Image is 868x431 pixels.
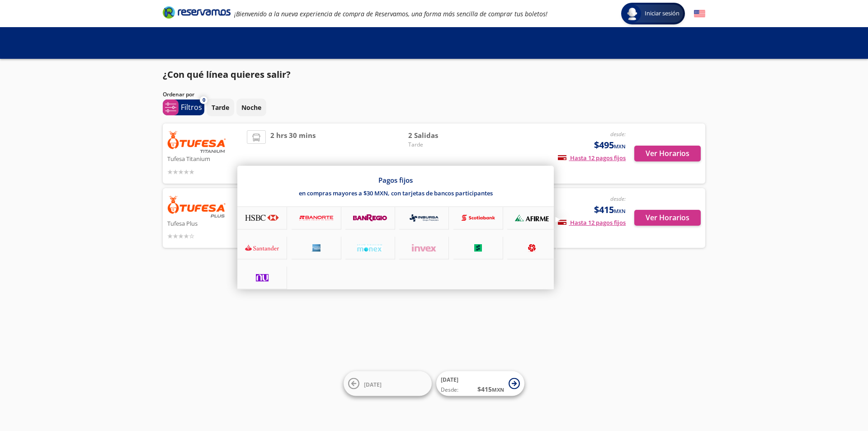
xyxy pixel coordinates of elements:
span: Iniciar sesión [641,9,683,18]
small: MXN [492,386,504,393]
span: Hasta 12 pagos fijos [558,218,626,227]
button: Tarde [207,99,234,116]
p: Ordenar por [163,90,194,99]
a: Brand Logo [163,5,231,22]
p: en compras mayores a $30 MXN, con tarjetas de bancos participantes [299,189,493,197]
button: [DATE] [344,371,432,396]
span: 2 Salidas [408,130,472,141]
span: $495 [594,138,626,152]
p: Tarde [212,103,229,112]
button: English [694,8,705,19]
span: Tarde [408,141,472,149]
button: [DATE]Desde:$415MXN [436,371,524,396]
span: [DATE] [441,376,458,384]
button: Ver Horarios [634,146,701,161]
p: Tufesa Plus [167,218,242,228]
img: Tufesa Titanium [167,130,226,153]
span: Desde: [441,386,458,394]
span: $415 [594,203,626,217]
button: Ver Horarios [634,210,701,226]
img: Tufesa Plus [167,195,226,218]
span: 0 [203,96,205,104]
em: desde: [610,195,626,203]
small: MXN [614,208,626,214]
p: Noche [241,103,261,112]
span: [DATE] [364,380,382,388]
button: 0Filtros [163,99,204,115]
em: desde: [610,130,626,138]
span: 2 hrs 30 mins [270,130,316,177]
p: Tufesa Titanium [167,153,242,164]
i: Brand Logo [163,5,231,19]
em: ¡Bienvenido a la nueva experiencia de compra de Reservamos, una forma más sencilla de comprar tus... [234,9,547,18]
button: Noche [236,99,266,116]
p: Pagos fijos [378,175,413,184]
span: $ 415 [477,384,504,394]
small: MXN [614,143,626,150]
p: ¿Con qué línea quieres salir? [163,68,291,81]
span: Hasta 12 pagos fijos [558,154,626,162]
p: Filtros [181,102,202,113]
